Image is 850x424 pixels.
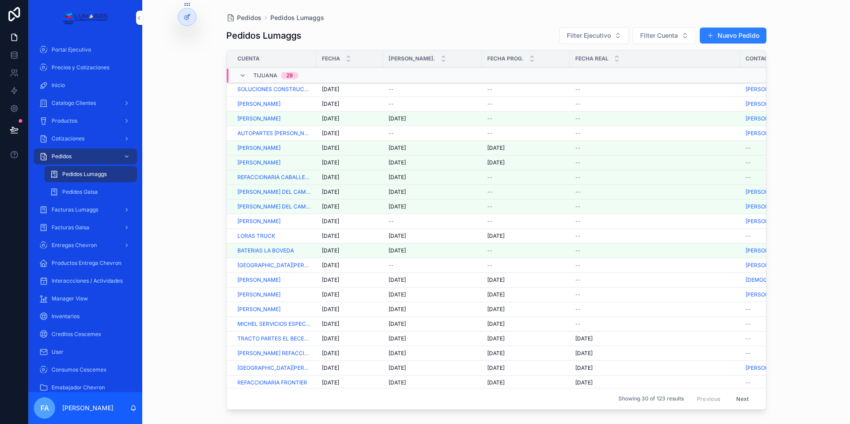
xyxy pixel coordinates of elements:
span: [DATE] [389,335,406,342]
a: [DATE] [322,115,378,122]
span: Creditos Cescemex [52,331,101,338]
a: -- [487,188,565,196]
a: Pedidos [34,148,137,164]
a: [DATE] [487,276,565,284]
a: [PERSON_NAME] [237,276,281,284]
a: -- [575,100,735,108]
a: [PERSON_NAME] [237,291,281,298]
span: -- [746,320,751,328]
a: [DATE] [487,306,565,313]
a: -- [575,203,735,210]
span: Pedidos [52,153,72,160]
a: [GEOGRAPHIC_DATA][PERSON_NAME][GEOGRAPHIC_DATA] [237,262,311,269]
a: [DATE] [322,203,378,210]
a: [PERSON_NAME] [237,276,311,284]
a: -- [487,130,565,137]
a: [PERSON_NAME] DEL CAMPO [237,203,311,210]
span: [DATE] [322,320,339,328]
a: [PERSON_NAME] [746,86,789,93]
span: [PERSON_NAME] [746,291,789,298]
a: [PERSON_NAME] [746,100,789,108]
span: AUTOPARTES [PERSON_NAME] [237,130,311,137]
span: [DATE] [322,188,339,196]
span: -- [575,159,581,166]
a: [DATE] [575,335,735,342]
a: -- [746,159,811,166]
a: -- [746,144,811,152]
a: -- [487,262,565,269]
a: -- [575,218,735,225]
a: [DATE] [389,115,477,122]
a: [PERSON_NAME] [746,115,811,122]
span: [DATE] [322,262,339,269]
span: [PERSON_NAME] [746,188,789,196]
a: Portal Ejecutivo [34,42,137,58]
span: -- [575,100,581,108]
a: [DATE] [487,232,565,240]
span: -- [575,174,581,181]
a: SOLUCIONES CONSTRUCTIVAS BM [237,86,311,93]
span: [DATE] [322,350,339,357]
span: [DATE] [487,276,505,284]
a: -- [389,100,477,108]
span: -- [389,130,394,137]
a: [DATE] [487,144,565,152]
a: -- [487,100,565,108]
span: -- [746,159,751,166]
a: [PERSON_NAME] [237,100,281,108]
a: [DATE] [389,320,477,328]
a: -- [575,115,735,122]
span: -- [575,291,581,298]
a: -- [575,247,735,254]
span: [DATE] [322,232,339,240]
span: [DATE] [389,115,406,122]
span: -- [487,203,493,210]
span: Cotizaciones [52,135,84,142]
span: Pedidos [237,13,261,22]
a: -- [575,144,735,152]
a: -- [746,232,811,240]
span: Tijuana [253,72,277,79]
span: -- [487,115,493,122]
span: Pedidos Lumaggs [270,13,324,22]
span: Filter Ejecutivo [567,31,611,40]
a: [PERSON_NAME] [237,144,281,152]
span: [DATE] [575,335,593,342]
span: [DATE] [487,291,505,298]
a: [DATE] [487,159,565,166]
span: [DATE] [322,100,339,108]
a: [PERSON_NAME] DEL CAMPO [237,188,311,196]
span: BATERIAS LA BOVEDA [237,247,294,254]
span: [DATE] [322,276,339,284]
a: -- [389,130,477,137]
a: [DATE] [322,291,378,298]
span: [DATE] [389,320,406,328]
span: [DATE] [389,247,406,254]
a: REFACCIONARIA CABALLERO [237,174,311,181]
a: Precios y Cotizaciones [34,60,137,76]
span: [DATE] [487,335,505,342]
a: -- [487,203,565,210]
span: -- [487,188,493,196]
a: -- [575,276,735,284]
a: [PERSON_NAME] [237,218,281,225]
a: -- [575,86,735,93]
a: MICHEL SERVICIOS ESPECIALIZADOS [237,320,311,328]
span: Facturas Galsa [52,224,89,231]
span: Productos [52,117,77,124]
span: Entregas Chevron [52,242,97,249]
a: [PERSON_NAME] [746,203,789,210]
a: [PERSON_NAME] [746,115,789,122]
a: BATERIAS LA BOVEDA [237,247,311,254]
a: [DATE] [487,335,565,342]
span: -- [487,247,493,254]
span: -- [389,218,394,225]
span: -- [575,232,581,240]
span: -- [575,276,581,284]
a: Facturas Galsa [34,220,137,236]
span: [DATE] [322,115,339,122]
